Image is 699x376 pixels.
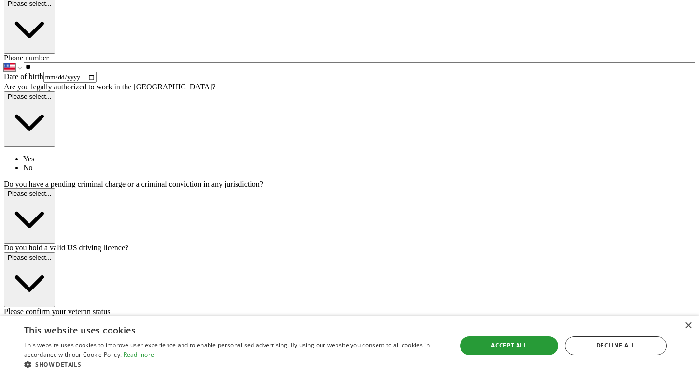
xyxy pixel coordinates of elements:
[4,307,110,316] label: Please confirm your veteran status
[4,91,55,146] button: Please select...
[24,321,420,336] div: This website uses cookies
[4,54,49,62] label: Phone number
[4,252,55,307] button: Please select...
[8,190,51,197] span: Please select...
[23,155,34,163] span: Yes
[685,322,692,330] div: Close
[35,361,81,369] span: Show details
[23,163,33,172] span: No
[8,93,51,100] span: Please select...
[124,350,154,359] a: Read more, opens a new window
[4,244,128,252] label: Do you hold a valid US driving licence?
[4,180,263,188] label: Do you have a pending criminal charge or a criminal conviction in any jurisdiction?
[4,188,55,244] button: Please select...
[24,360,444,369] div: Show details
[4,83,216,91] label: Are you legally authorized to work in the [GEOGRAPHIC_DATA]?
[8,254,51,261] span: Please select...
[460,336,558,355] div: Accept all
[4,72,43,81] label: Date of birth
[565,336,667,355] div: Decline all
[24,341,430,359] span: This website uses cookies to improve user experience and to enable personalised advertising. By u...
